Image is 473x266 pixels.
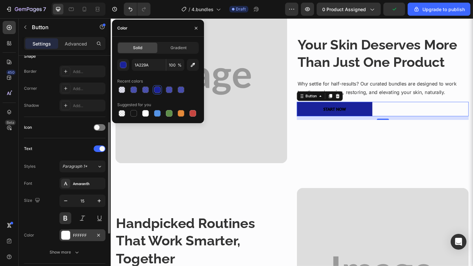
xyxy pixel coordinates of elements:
p: Start Now [231,95,256,102]
div: Show more [50,249,80,256]
div: Add... [73,103,104,109]
div: Text [24,146,32,152]
p: Button [32,23,88,31]
span: Paragraph 1* [62,163,87,169]
p: 7 [43,5,46,13]
span: Solid [133,45,142,51]
div: Undo/Redo [124,3,150,16]
input: Eg: FFFFFF [132,59,166,71]
div: Border [24,68,37,74]
div: Suggested for you [117,102,151,108]
p: Advanced [65,40,87,47]
button: 0 product assigned [317,3,381,16]
div: Recent colors [117,78,143,84]
p: Settings [33,40,51,47]
div: Corner [24,85,37,91]
button: <p>Start Now</p> [202,91,284,106]
button: Show more [24,246,105,258]
div: 450 [6,70,16,75]
button: 7 [3,3,49,16]
div: Shape [24,53,36,59]
div: Color [117,25,127,31]
span: 0 product assigned [322,6,366,13]
div: FFFFFF [73,233,92,238]
iframe: Design area [111,18,473,266]
span: / [189,6,190,13]
div: Add... [73,69,104,75]
div: Button [211,82,225,87]
div: Shadow [24,103,39,108]
div: Styles [24,163,35,169]
div: Font [24,180,32,186]
div: Amaranth [73,181,104,187]
div: Open Intercom Messenger [451,234,466,250]
span: Draft [236,6,246,12]
div: Icon [24,124,32,130]
div: Add... [73,86,104,92]
button: Upgrade to publish [408,3,470,16]
div: Size [24,196,41,205]
p: Why settle for half-results? Our curated bundles are designed to work together—cleansing, restori... [203,66,389,85]
span: % [178,62,182,68]
strong: Your Skin Deserves More Than Just One Product [203,20,377,57]
button: Paragraph 1* [59,161,105,172]
span: 4.bundles [191,6,214,13]
div: Upgrade to publish [413,6,465,13]
div: Color [24,232,34,238]
div: Beta [5,120,16,125]
span: Gradient [170,45,187,51]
